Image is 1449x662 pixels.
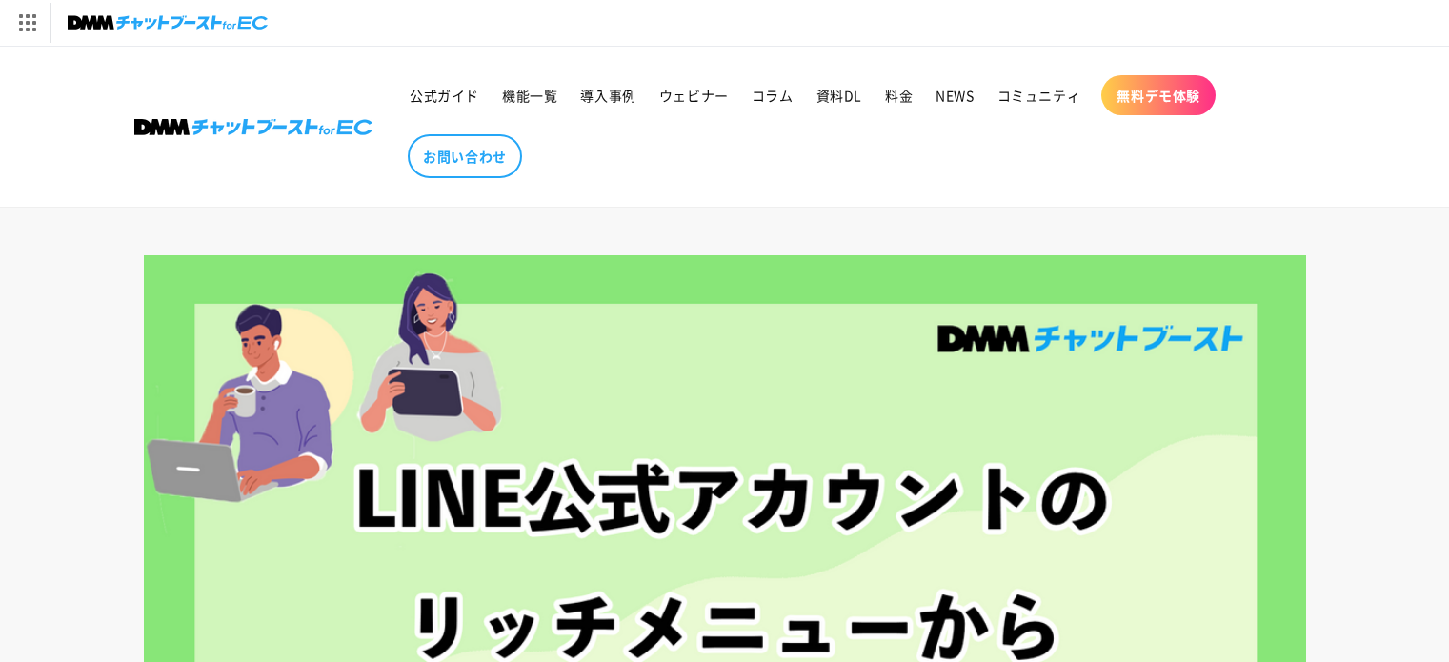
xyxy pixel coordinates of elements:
[398,75,491,115] a: 公式ガイド
[134,119,372,135] img: 株式会社DMM Boost
[924,75,985,115] a: NEWS
[816,87,862,104] span: 資料DL
[936,87,974,104] span: NEWS
[874,75,924,115] a: 料金
[569,75,647,115] a: 導入事例
[491,75,569,115] a: 機能一覧
[752,87,794,104] span: コラム
[580,87,635,104] span: 導入事例
[1101,75,1216,115] a: 無料デモ体験
[68,10,268,36] img: チャットブーストforEC
[502,87,557,104] span: 機能一覧
[408,134,522,178] a: お問い合わせ
[805,75,874,115] a: 資料DL
[885,87,913,104] span: 料金
[648,75,740,115] a: ウェビナー
[1117,87,1200,104] span: 無料デモ体験
[410,87,479,104] span: 公式ガイド
[986,75,1093,115] a: コミュニティ
[997,87,1081,104] span: コミュニティ
[740,75,805,115] a: コラム
[659,87,729,104] span: ウェビナー
[3,3,50,43] img: サービス
[423,148,507,165] span: お問い合わせ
